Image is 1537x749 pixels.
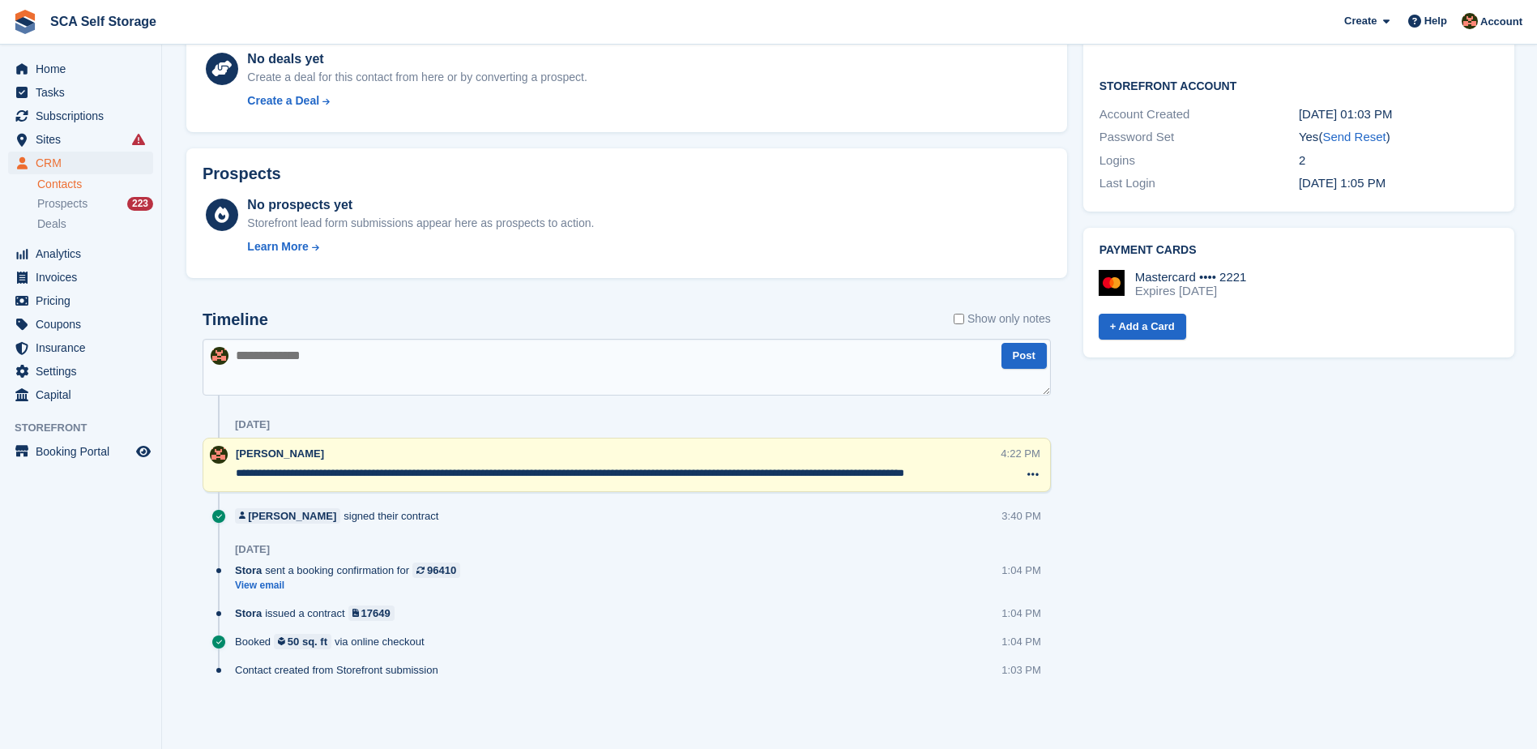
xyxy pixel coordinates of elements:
[235,563,468,578] div: sent a booking confirmation for
[247,215,594,232] div: Storefront lead form submissions appear here as prospects to action.
[13,10,37,34] img: stora-icon-8386f47178a22dfd0bd8f6a31ec36ba5ce8667c1dd55bd0f319d3a0aa187defe.svg
[1322,130,1385,143] a: Send Reset
[1424,13,1447,29] span: Help
[1001,563,1040,578] div: 1:04 PM
[8,242,153,265] a: menu
[203,165,281,183] h2: Prospects
[1299,105,1498,124] div: [DATE] 01:03 PM
[8,440,153,463] a: menu
[954,310,964,327] input: Show only notes
[36,58,133,80] span: Home
[132,133,145,146] i: Smart entry sync failures have occurred
[1001,662,1040,678] div: 1:03 PM
[8,128,153,151] a: menu
[8,81,153,104] a: menu
[248,508,336,524] div: [PERSON_NAME]
[247,238,308,255] div: Learn More
[36,360,133,383] span: Settings
[235,606,403,621] div: issued a contract
[37,177,153,192] a: Contacts
[954,310,1051,327] label: Show only notes
[247,49,587,69] div: No deals yet
[412,563,460,578] a: 96410
[235,662,446,678] div: Contact created from Storefront submission
[235,508,446,524] div: signed their contract
[361,606,391,621] div: 17649
[1462,13,1478,29] img: Sarah Race
[1001,634,1040,649] div: 1:04 PM
[1099,270,1125,296] img: Mastercard Logo
[247,238,594,255] a: Learn More
[1001,446,1040,461] div: 4:22 PM
[1099,314,1186,340] a: + Add a Card
[36,289,133,312] span: Pricing
[1001,343,1047,370] button: Post
[8,383,153,406] a: menu
[1099,174,1299,193] div: Last Login
[15,420,161,436] span: Storefront
[36,152,133,174] span: CRM
[127,197,153,211] div: 223
[8,266,153,289] a: menu
[427,563,456,578] div: 96410
[36,336,133,359] span: Insurance
[1099,244,1498,257] h2: Payment cards
[1001,606,1040,621] div: 1:04 PM
[235,543,270,556] div: [DATE]
[1135,270,1247,285] div: Mastercard •••• 2221
[1001,508,1040,524] div: 3:40 PM
[247,92,319,109] div: Create a Deal
[8,152,153,174] a: menu
[44,8,163,35] a: SCA Self Storage
[1299,152,1498,170] div: 2
[247,69,587,86] div: Create a deal for this contact from here or by converting a prospect.
[1099,105,1299,124] div: Account Created
[210,446,228,464] img: Sarah Race
[235,606,262,621] span: Stora
[203,310,268,329] h2: Timeline
[36,242,133,265] span: Analytics
[36,266,133,289] span: Invoices
[1099,77,1498,93] h2: Storefront Account
[8,313,153,336] a: menu
[8,58,153,80] a: menu
[274,634,331,649] a: 50 sq. ft
[288,634,327,649] div: 50 sq. ft
[247,195,594,215] div: No prospects yet
[211,347,228,365] img: Sarah Race
[134,442,153,461] a: Preview store
[235,563,262,578] span: Stora
[1299,128,1498,147] div: Yes
[1344,13,1377,29] span: Create
[37,216,153,233] a: Deals
[36,128,133,151] span: Sites
[8,336,153,359] a: menu
[36,313,133,336] span: Coupons
[235,634,433,649] div: Booked via online checkout
[8,360,153,383] a: menu
[1099,128,1299,147] div: Password Set
[37,216,66,232] span: Deals
[8,105,153,127] a: menu
[36,383,133,406] span: Capital
[1318,130,1390,143] span: ( )
[236,447,324,460] span: [PERSON_NAME]
[37,196,88,212] span: Prospects
[36,81,133,104] span: Tasks
[1480,14,1522,30] span: Account
[36,105,133,127] span: Subscriptions
[235,418,270,431] div: [DATE]
[37,195,153,212] a: Prospects 223
[1135,284,1247,298] div: Expires [DATE]
[1299,176,1385,190] time: 2025-07-19 12:05:21 UTC
[1099,152,1299,170] div: Logins
[247,92,587,109] a: Create a Deal
[235,508,340,524] a: [PERSON_NAME]
[8,289,153,312] a: menu
[235,579,468,593] a: View email
[348,606,395,621] a: 17649
[36,440,133,463] span: Booking Portal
